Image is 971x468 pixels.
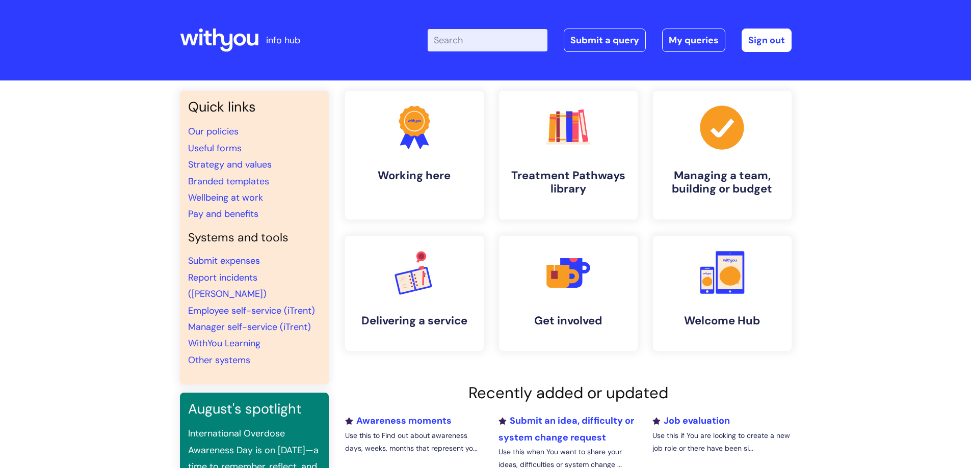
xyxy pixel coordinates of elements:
[564,29,646,52] a: Submit a query
[507,169,629,196] h4: Treatment Pathways library
[188,208,258,220] a: Pay and benefits
[188,191,263,204] a: Wellbeing at work
[499,91,638,219] a: Treatment Pathways library
[661,169,783,196] h4: Managing a team, building or budget
[266,32,300,48] p: info hub
[661,314,783,327] h4: Welcome Hub
[662,29,725,52] a: My queries
[188,231,321,245] h4: Systems and tools
[188,175,269,187] a: Branded templates
[188,271,267,300] a: Report incidents ([PERSON_NAME])
[653,91,792,219] a: Managing a team, building or budget
[652,415,730,427] a: Job evaluation
[499,236,638,351] a: Get involved
[428,29,792,52] div: | -
[353,169,476,182] h4: Working here
[345,415,452,427] a: Awareness moments
[188,321,311,333] a: Manager self-service (iTrent)
[428,29,547,51] input: Search
[188,354,250,366] a: Other systems
[188,158,272,171] a: Strategy and values
[353,314,476,327] h4: Delivering a service
[188,142,242,154] a: Useful forms
[345,383,792,402] h2: Recently added or updated
[653,236,792,351] a: Welcome Hub
[345,236,484,351] a: Delivering a service
[188,255,260,267] a: Submit expenses
[345,91,484,219] a: Working here
[498,415,634,443] a: Submit an idea, difficulty or system change request
[188,125,239,137] a: Our policies
[652,429,791,455] p: Use this if You are looking to create a new job role or there have been si...
[188,305,315,317] a: Employee self-service (iTrent)
[188,401,321,417] h3: August's spotlight
[345,429,484,455] p: Use this to Find out about awareness days, weeks, months that represent yo...
[742,29,792,52] a: Sign out
[188,337,260,349] a: WithYou Learning
[507,314,629,327] h4: Get involved
[188,99,321,115] h3: Quick links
